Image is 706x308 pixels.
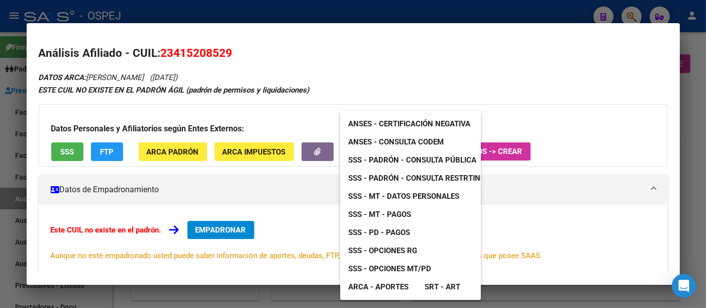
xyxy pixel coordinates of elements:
a: SSS - MT - Pagos [340,205,419,223]
span: SSS - Padrón - Consulta Restrtingida [348,174,497,183]
a: ARCA - Aportes [340,278,417,296]
a: SSS - Opciones MT/PD [340,260,439,278]
span: SSS - MT - Pagos [348,210,411,219]
span: SSS - MT - Datos Personales [348,192,459,201]
span: SSS - Opciones RG [348,246,417,255]
a: ANSES - Certificación Negativa [340,115,478,133]
span: ANSES - Consulta CODEM [348,137,444,146]
div: Open Intercom Messenger [672,274,696,298]
span: SSS - PD - Pagos [348,228,410,237]
a: SSS - Opciones RG [340,242,425,260]
a: SRT - ART [417,278,468,296]
a: ANSES - Consulta CODEM [340,133,452,151]
span: SRT - ART [425,282,460,291]
span: ARCA - Aportes [348,282,409,291]
a: SSS - Padrón - Consulta Restrtingida [340,169,506,187]
a: SSS - Padrón - Consulta Pública [340,151,484,169]
span: ANSES - Certificación Negativa [348,119,470,128]
span: SSS - Padrón - Consulta Pública [348,156,476,165]
a: SSS - MT - Datos Personales [340,187,467,205]
span: SSS - Opciones MT/PD [348,264,431,273]
a: SSS - PD - Pagos [340,223,418,242]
